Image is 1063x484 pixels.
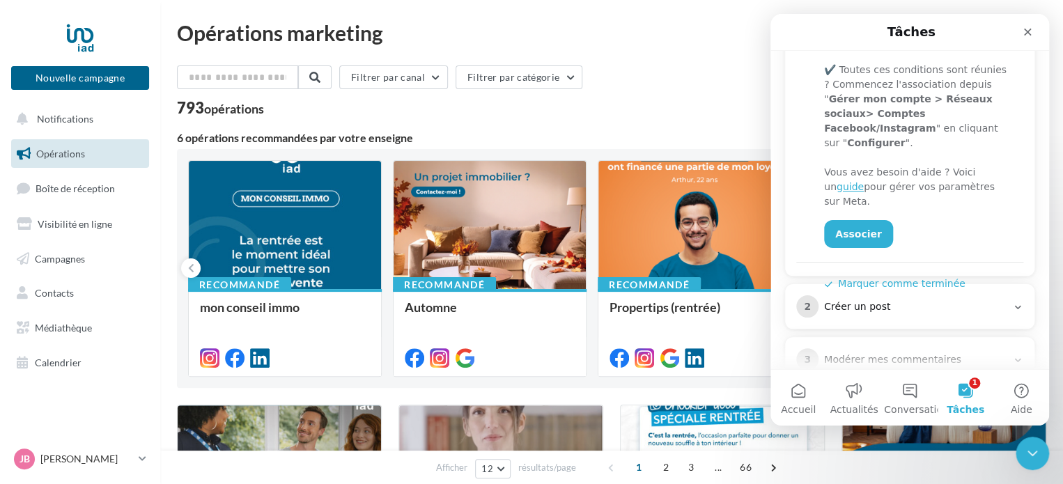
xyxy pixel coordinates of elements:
[339,65,448,89] button: Filtrer par canal
[8,104,146,134] button: Notifications
[8,279,152,308] a: Contacts
[456,65,582,89] button: Filtrer par catégorie
[35,357,82,368] span: Calendrier
[36,148,85,159] span: Opérations
[38,218,112,230] span: Visibilité en ligne
[655,456,677,478] span: 2
[177,132,1024,143] div: 6 opérations recommandées par votre enseigne
[393,277,496,292] div: Recommandé
[35,287,74,299] span: Contacts
[770,14,1049,426] iframe: Intercom live chat
[598,277,701,292] div: Recommandé
[11,446,149,472] a: JB [PERSON_NAME]
[8,139,152,169] a: Opérations
[11,66,149,90] button: Nouvelle campagne
[177,22,1046,43] div: Opérations marketing
[35,322,92,334] span: Médiathèque
[8,210,152,239] a: Visibilité en ligne
[37,113,93,125] span: Notifications
[177,100,264,116] div: 793
[188,277,291,292] div: Recommandé
[1016,437,1049,470] iframe: Intercom live chat
[436,461,467,474] span: Afficher
[680,456,702,478] span: 3
[610,300,779,328] div: Propertips (rentrée)
[481,463,493,474] span: 12
[36,182,115,194] span: Boîte de réception
[8,313,152,343] a: Médiathèque
[734,456,757,478] span: 66
[475,459,511,478] button: 12
[20,452,30,466] span: JB
[40,452,133,466] p: [PERSON_NAME]
[8,348,152,377] a: Calendrier
[707,456,729,478] span: ...
[200,300,370,328] div: mon conseil immo
[204,102,264,115] div: opérations
[628,456,650,478] span: 1
[8,244,152,274] a: Campagnes
[405,300,575,328] div: Automne
[35,252,85,264] span: Campagnes
[8,173,152,203] a: Boîte de réception
[518,461,576,474] span: résultats/page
